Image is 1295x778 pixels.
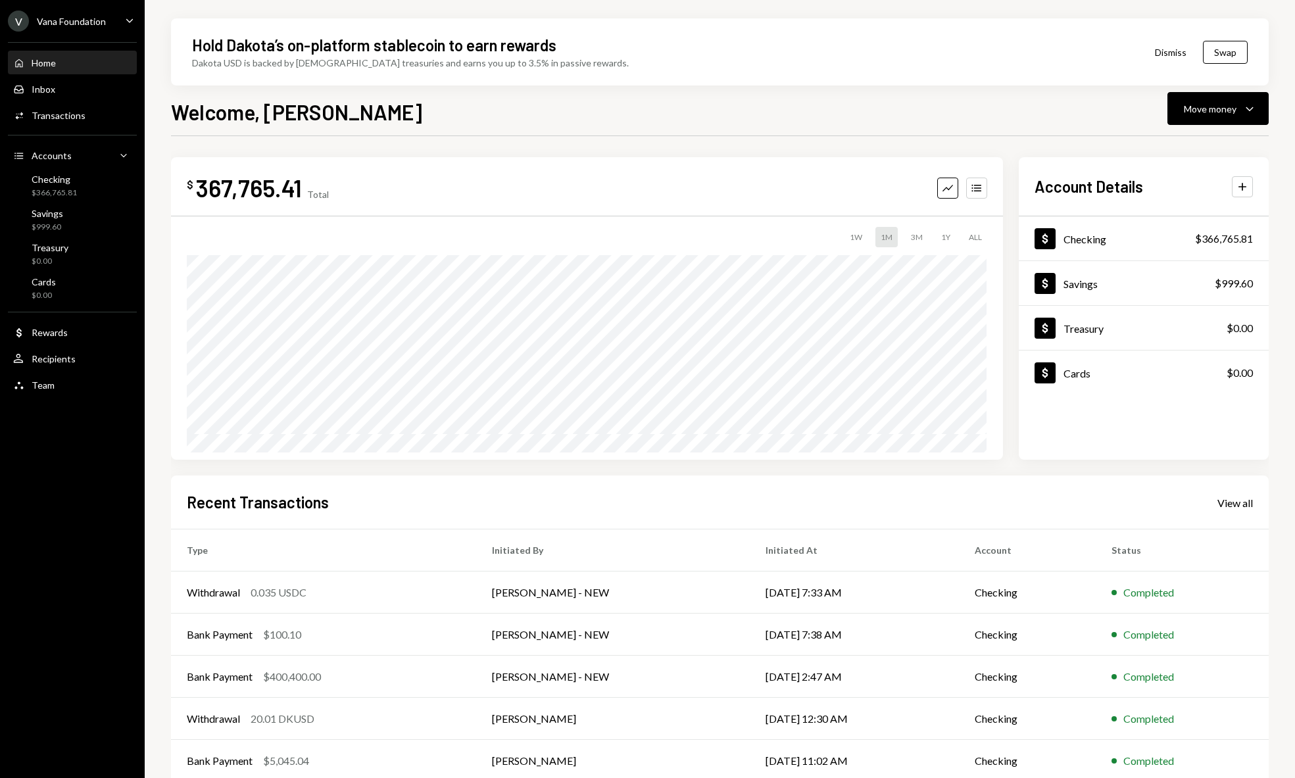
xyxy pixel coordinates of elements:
[263,753,309,769] div: $5,045.04
[959,614,1096,656] td: Checking
[32,276,56,287] div: Cards
[959,529,1096,571] th: Account
[32,187,77,199] div: $366,765.81
[32,57,56,68] div: Home
[1123,627,1174,643] div: Completed
[476,698,750,740] td: [PERSON_NAME]
[8,170,137,201] a: Checking$366,765.81
[1138,37,1203,68] button: Dismiss
[1035,176,1143,197] h2: Account Details
[8,347,137,370] a: Recipients
[750,698,959,740] td: [DATE] 12:30 AM
[1123,711,1174,727] div: Completed
[8,320,137,344] a: Rewards
[476,656,750,698] td: [PERSON_NAME] - NEW
[187,753,253,769] div: Bank Payment
[251,711,314,727] div: 20.01 DKUSD
[251,585,306,600] div: 0.035 USDC
[32,353,76,364] div: Recipients
[8,143,137,167] a: Accounts
[750,656,959,698] td: [DATE] 2:47 AM
[187,669,253,685] div: Bank Payment
[1019,261,1269,305] a: Savings$999.60
[32,208,63,219] div: Savings
[187,491,329,513] h2: Recent Transactions
[8,51,137,74] a: Home
[8,272,137,304] a: Cards$0.00
[1227,320,1253,336] div: $0.00
[37,16,106,27] div: Vana Foundation
[1063,322,1104,335] div: Treasury
[1096,529,1269,571] th: Status
[263,669,321,685] div: $400,400.00
[307,189,329,200] div: Total
[187,585,240,600] div: Withdrawal
[171,529,476,571] th: Type
[32,379,55,391] div: Team
[187,627,253,643] div: Bank Payment
[1063,233,1106,245] div: Checking
[32,256,68,267] div: $0.00
[1123,585,1174,600] div: Completed
[959,571,1096,614] td: Checking
[1217,495,1253,510] a: View all
[32,84,55,95] div: Inbox
[171,99,422,125] h1: Welcome, [PERSON_NAME]
[476,571,750,614] td: [PERSON_NAME] - NEW
[1019,216,1269,260] a: Checking$366,765.81
[8,11,29,32] div: V
[1195,231,1253,247] div: $366,765.81
[32,110,86,121] div: Transactions
[8,204,137,235] a: Savings$999.60
[1123,669,1174,685] div: Completed
[1203,41,1248,64] button: Swap
[192,34,556,56] div: Hold Dakota’s on-platform stablecoin to earn rewards
[187,178,193,191] div: $
[476,614,750,656] td: [PERSON_NAME] - NEW
[1167,92,1269,125] button: Move money
[750,529,959,571] th: Initiated At
[936,227,956,247] div: 1Y
[32,290,56,301] div: $0.00
[8,103,137,127] a: Transactions
[32,174,77,185] div: Checking
[844,227,867,247] div: 1W
[476,529,750,571] th: Initiated By
[750,614,959,656] td: [DATE] 7:38 AM
[1227,365,1253,381] div: $0.00
[1215,276,1253,291] div: $999.60
[8,77,137,101] a: Inbox
[959,656,1096,698] td: Checking
[959,698,1096,740] td: Checking
[187,711,240,727] div: Withdrawal
[263,627,301,643] div: $100.10
[8,373,137,397] a: Team
[1063,367,1090,379] div: Cards
[32,327,68,338] div: Rewards
[906,227,928,247] div: 3M
[32,150,72,161] div: Accounts
[8,238,137,270] a: Treasury$0.00
[32,222,63,233] div: $999.60
[1184,102,1236,116] div: Move money
[1217,497,1253,510] div: View all
[964,227,987,247] div: ALL
[32,242,68,253] div: Treasury
[196,173,302,203] div: 367,765.41
[1019,306,1269,350] a: Treasury$0.00
[750,571,959,614] td: [DATE] 7:33 AM
[192,56,629,70] div: Dakota USD is backed by [DEMOGRAPHIC_DATA] treasuries and earns you up to 3.5% in passive rewards.
[1063,278,1098,290] div: Savings
[875,227,898,247] div: 1M
[1123,753,1174,769] div: Completed
[1019,351,1269,395] a: Cards$0.00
